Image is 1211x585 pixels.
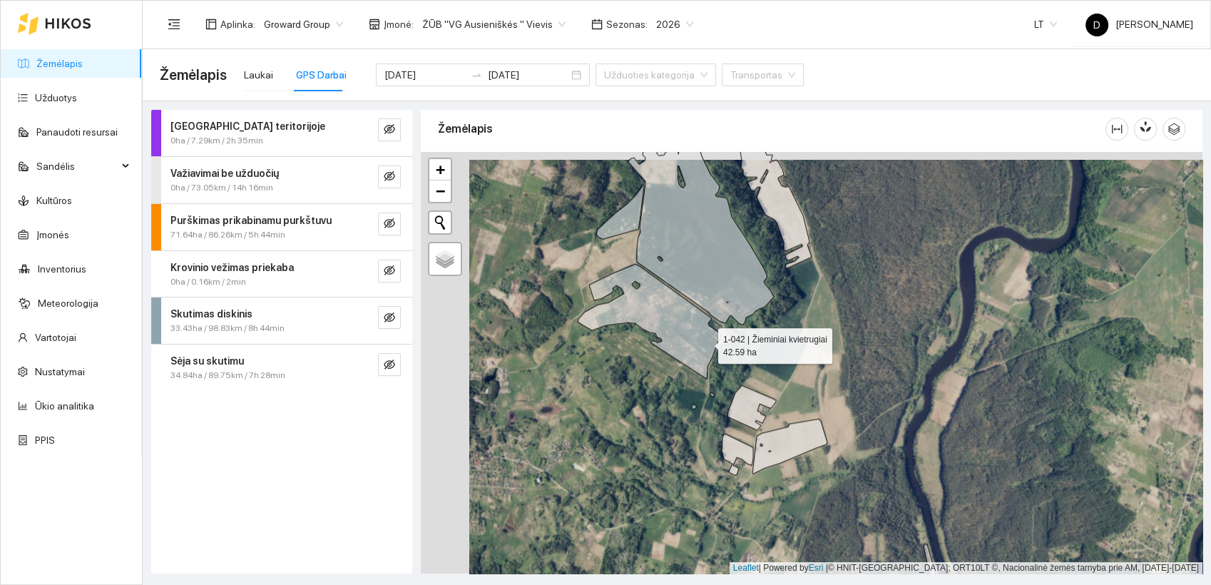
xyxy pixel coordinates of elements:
span: 0ha / 73.05km / 14h 16min [170,181,273,195]
span: swap-right [471,69,482,81]
div: Žemėlapis [438,108,1105,149]
a: Įmonės [36,229,69,240]
span: 71.64ha / 86.26km / 5h 44min [170,228,285,242]
span: [PERSON_NAME] [1085,19,1193,30]
button: eye-invisible [378,260,401,283]
a: Užduotys [35,92,77,103]
a: Layers [429,243,461,275]
span: − [436,182,445,200]
span: 34.84ha / 89.75km / 7h 28min [170,369,285,382]
span: ŽŪB "VG Ausieniškės " Vievis [422,14,566,35]
span: 2026 [656,14,693,35]
a: Zoom in [429,159,451,180]
span: eye-invisible [384,171,395,184]
strong: Krovinio vežimas priekaba [170,262,294,273]
a: Kultūros [36,195,72,206]
span: Groward Group [264,14,343,35]
div: Krovinio vežimas priekaba0ha / 0.16km / 2mineye-invisible [151,251,412,297]
a: Meteorologija [38,297,98,309]
span: column-width [1106,123,1128,135]
button: eye-invisible [378,213,401,235]
span: | [826,563,828,573]
a: Esri [809,563,824,573]
div: GPS Darbai [296,67,347,83]
span: calendar [591,19,603,30]
span: + [436,161,445,178]
span: shop [369,19,380,30]
a: Panaudoti resursai [36,126,118,138]
span: eye-invisible [384,123,395,137]
span: 33.43ha / 98.83km / 8h 44min [170,322,285,335]
span: layout [205,19,217,30]
span: Sezonas : [606,16,648,32]
strong: Važiavimai be užduočių [170,168,279,179]
div: [GEOGRAPHIC_DATA] teritorijoje0ha / 7.29km / 2h 35mineye-invisible [151,110,412,156]
div: Važiavimai be užduočių0ha / 73.05km / 14h 16mineye-invisible [151,157,412,203]
span: Įmonė : [384,16,414,32]
span: Sandėlis [36,152,118,180]
span: eye-invisible [384,218,395,231]
a: Leaflet [733,563,759,573]
div: Laukai [244,67,273,83]
input: Pabaigos data [488,67,568,83]
a: Nustatymai [35,366,85,377]
a: Zoom out [429,180,451,202]
span: eye-invisible [384,312,395,325]
div: | Powered by © HNIT-[GEOGRAPHIC_DATA]; ORT10LT ©, Nacionalinė žemės tarnyba prie AM, [DATE]-[DATE] [730,562,1202,574]
button: eye-invisible [378,353,401,376]
button: Initiate a new search [429,212,451,233]
a: Ūkio analitika [35,400,94,412]
span: 0ha / 7.29km / 2h 35min [170,134,263,148]
button: menu-fold [160,10,188,39]
span: D [1093,14,1100,36]
a: Vartotojai [35,332,76,343]
button: column-width [1105,118,1128,141]
span: to [471,69,482,81]
span: eye-invisible [384,265,395,278]
span: Aplinka : [220,16,255,32]
a: Žemėlapis [36,58,83,69]
div: Skutimas diskinis33.43ha / 98.83km / 8h 44mineye-invisible [151,297,412,344]
button: eye-invisible [378,166,401,188]
span: menu-fold [168,18,180,31]
button: eye-invisible [378,306,401,329]
span: 0ha / 0.16km / 2min [170,275,246,289]
a: Inventorius [38,263,86,275]
strong: Purškimas prikabinamu purkštuvu [170,215,332,226]
strong: [GEOGRAPHIC_DATA] teritorijoje [170,121,325,132]
strong: Sėja su skutimu [170,355,244,367]
span: Žemėlapis [160,63,227,86]
span: eye-invisible [384,359,395,372]
div: Purškimas prikabinamu purkštuvu71.64ha / 86.26km / 5h 44mineye-invisible [151,204,412,250]
strong: Skutimas diskinis [170,308,252,320]
input: Pradžios data [384,67,465,83]
span: LT [1034,14,1057,35]
button: eye-invisible [378,118,401,141]
div: Sėja su skutimu34.84ha / 89.75km / 7h 28mineye-invisible [151,345,412,391]
a: PPIS [35,434,55,446]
